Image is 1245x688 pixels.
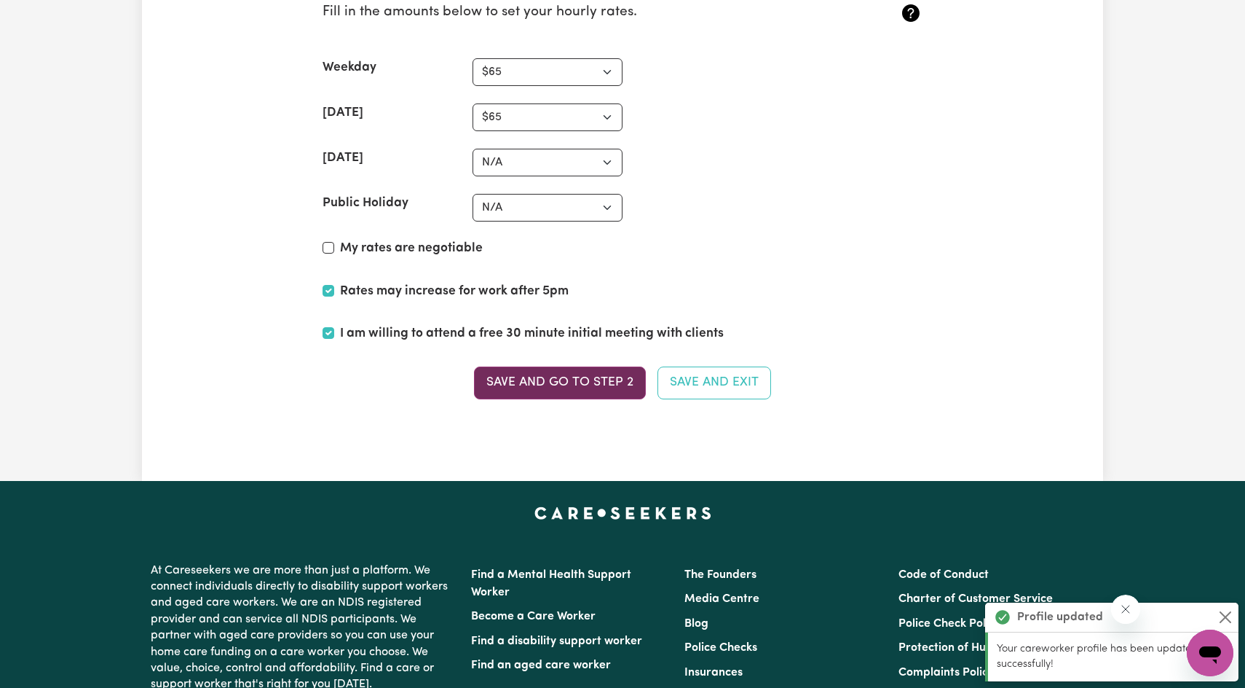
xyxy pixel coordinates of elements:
a: Careseekers home page [534,507,711,519]
a: Blog [684,618,708,630]
button: Save and go to Step 2 [474,367,646,399]
p: Fill in the amounts below to set your hourly rates. [323,2,823,23]
a: Police Checks [684,642,757,654]
label: Rates may increase for work after 5pm [340,282,569,301]
a: Find a disability support worker [471,636,642,647]
label: [DATE] [323,103,363,122]
a: Charter of Customer Service [898,593,1053,605]
a: Media Centre [684,593,759,605]
p: Your careworker profile has been updated successfully! [997,641,1230,673]
a: Insurances [684,667,743,679]
iframe: Close message [1111,595,1140,624]
label: Public Holiday [323,194,408,213]
label: Weekday [323,58,376,77]
a: Become a Care Worker [471,611,596,622]
label: [DATE] [323,149,363,168]
label: My rates are negotiable [340,239,483,258]
label: I am willing to attend a free 30 minute initial meeting with clients [340,324,724,343]
iframe: Button to launch messaging window [1187,630,1233,676]
button: Save and Exit [657,367,771,399]
strong: Profile updated [1017,609,1103,626]
a: Police Check Policy [898,618,1000,630]
a: Find an aged care worker [471,660,611,671]
a: Code of Conduct [898,569,989,581]
a: The Founders [684,569,756,581]
a: Complaints Policy [898,667,994,679]
a: Find a Mental Health Support Worker [471,569,631,598]
a: Protection of Human Rights [898,642,1046,654]
span: Need any help? [9,10,88,22]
